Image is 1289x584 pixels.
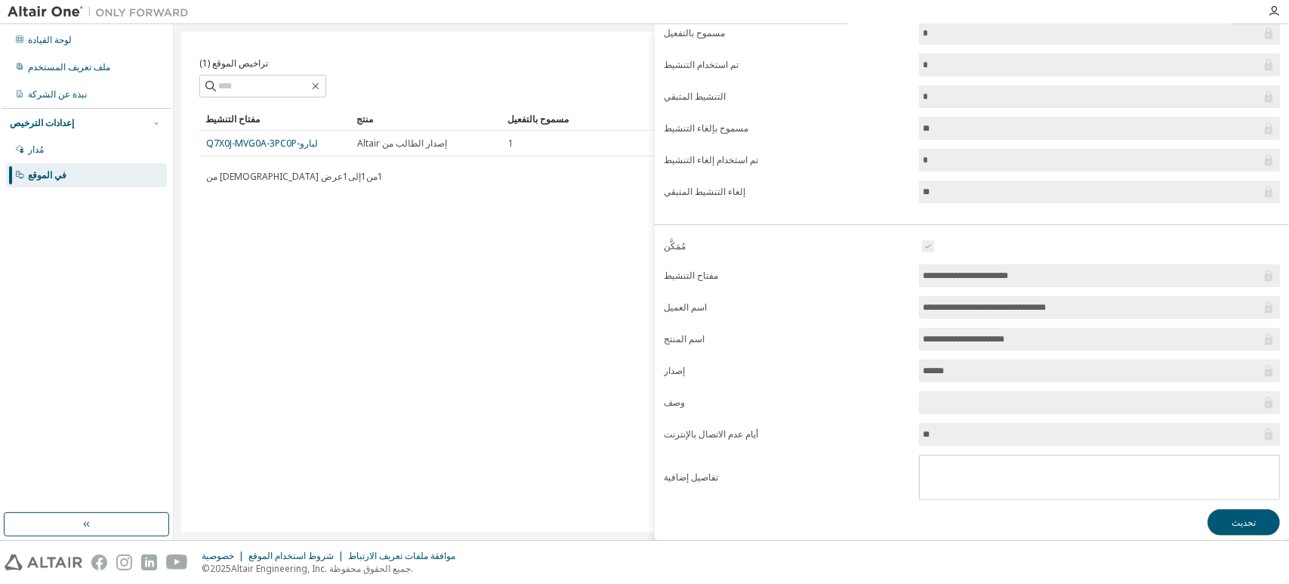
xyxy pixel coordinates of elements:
[664,26,725,39] font: مسموح بالتفعيل
[205,113,260,125] font: مفتاح التنشيط
[348,170,361,183] font: إلى
[343,170,348,183] font: 1
[28,143,44,156] font: مُدار
[28,33,72,46] font: لوحة القيادة
[356,113,373,125] font: منتج
[664,471,718,484] font: تفاصيل إضافية
[202,562,210,575] font: ©
[8,5,196,20] img: ألتير ون
[141,555,157,570] img: linkedin.svg
[5,555,82,570] img: altair_logo.svg
[664,428,758,440] font: أيام عدم الاتصال بالإنترنت
[231,562,413,575] font: Altair Engineering, Inc. جميع الحقوق محفوظة.
[664,122,748,134] font: مسموح بإلغاء التنشيط
[166,555,188,570] img: youtube.svg
[28,60,110,73] font: ملف تعريف المستخدم
[348,549,455,562] font: موافقة ملفات تعريف الارتباط
[664,396,685,409] font: وصف
[507,113,569,125] font: مسموح بالتفعيل
[210,562,231,575] font: 2025
[28,88,87,100] font: نبذة عن الشركة
[206,170,343,183] font: عرض [DEMOGRAPHIC_DATA] من
[28,168,66,181] font: في الموقع
[664,301,707,314] font: اسم العميل
[91,555,107,570] img: facebook.svg
[664,153,758,166] font: تم استخدام إلغاء التنشيط
[366,170,378,183] font: من
[10,116,74,129] font: إعدادات الترخيص
[664,364,685,377] font: إصدار
[116,555,132,570] img: instagram.svg
[1207,509,1280,536] button: تحديث
[378,170,383,183] font: 1
[664,269,718,282] font: مفتاح التنشيط
[664,185,745,198] font: إلغاء التنشيط المتبقي
[508,137,513,150] font: 1
[357,137,447,150] font: إصدار الطالب من Altair
[199,57,268,70] font: تراخيص الموقع (1)
[664,332,705,345] font: اسم المنتج
[248,549,334,562] font: شروط استخدام الموقع
[664,90,726,103] font: التنشيط المتبقي
[664,58,739,71] font: تم استخدام التنشيط
[1232,516,1256,529] font: تحديث
[361,170,366,183] font: 1
[206,137,318,150] font: لبارو-Q7X0J-MVG0A-3PC0P
[664,239,686,252] font: مُمَكَّن
[202,549,234,562] font: خصوصية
